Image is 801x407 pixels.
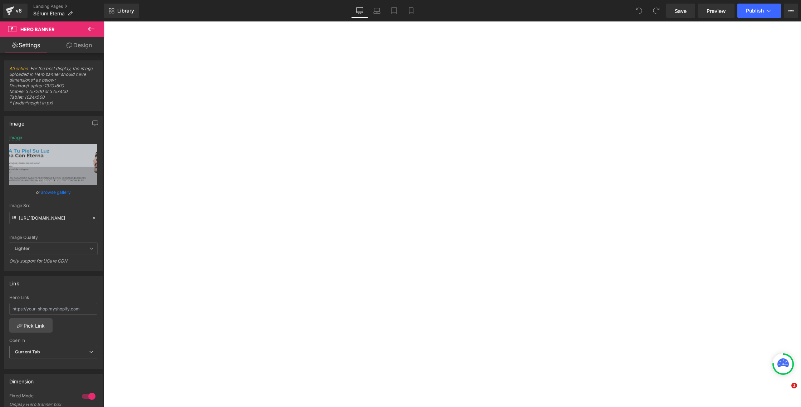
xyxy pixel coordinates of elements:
[104,4,139,18] a: New Library
[9,393,75,401] div: Fixed Mode
[632,4,646,18] button: Undo
[9,203,97,208] div: Image Src
[9,258,97,269] div: Only support for UCare CDN
[737,4,781,18] button: Publish
[791,383,797,388] span: 1
[9,276,19,286] div: Link
[707,7,726,15] span: Preview
[784,4,798,18] button: More
[15,349,40,354] b: Current Tab
[117,8,134,14] span: Library
[9,338,97,343] div: Open In
[351,4,368,18] a: Desktop
[746,8,764,14] span: Publish
[9,303,97,315] input: https://your-shop.myshopify.com
[9,212,97,224] input: Link
[385,4,403,18] a: Tablet
[777,383,794,400] iframe: Intercom live chat
[9,235,97,240] div: Image Quality
[9,117,24,127] div: Image
[9,66,28,71] a: Attention
[33,11,65,16] span: Sérum Eterna
[15,246,30,251] b: Lighter
[368,4,385,18] a: Laptop
[53,37,105,53] a: Design
[675,7,687,15] span: Save
[698,4,734,18] a: Preview
[9,188,97,196] div: or
[9,295,97,300] div: Hero Link
[3,4,28,18] a: v6
[649,4,663,18] button: Redo
[9,66,97,111] span: : For the best display, the image uploaded in Hero banner should have dimensions* as below: Deskt...
[403,4,420,18] a: Mobile
[33,4,104,9] a: Landing Pages
[9,374,34,384] div: Dimension
[40,186,71,198] a: Browse gallery
[9,135,22,140] div: Image
[9,318,53,333] a: Pick Link
[20,26,55,32] span: Hero Banner
[14,6,23,15] div: v6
